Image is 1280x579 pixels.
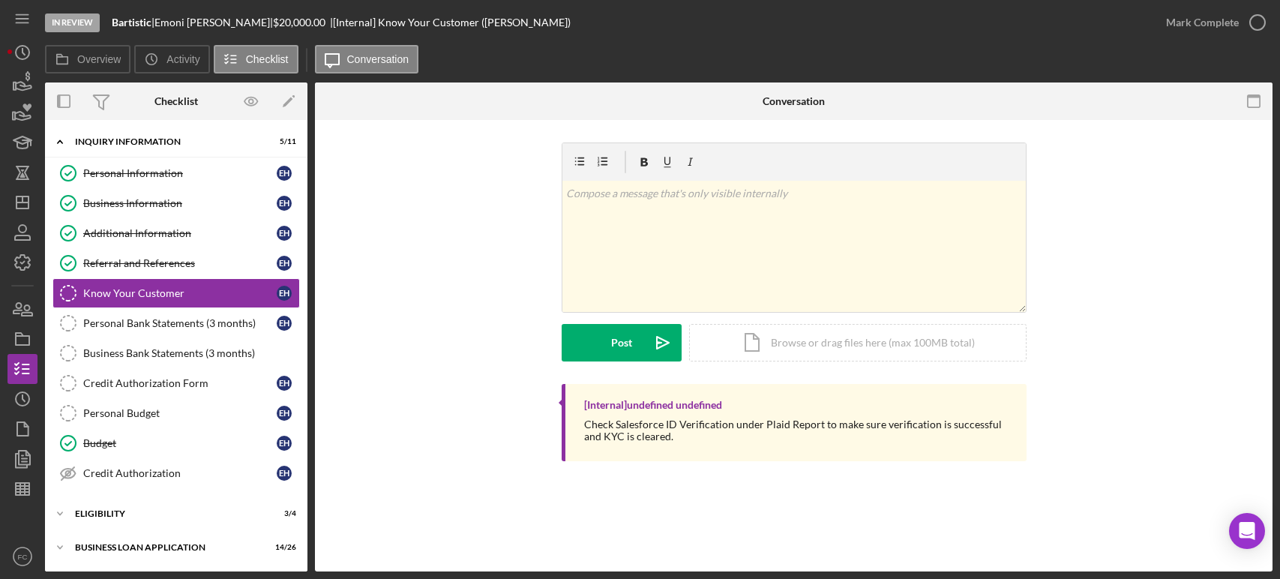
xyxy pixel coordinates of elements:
[52,248,300,278] a: Referral and ReferencesEH
[52,188,300,218] a: Business InformationEH
[166,53,199,65] label: Activity
[277,316,292,331] div: E H
[52,338,300,368] a: Business Bank Statements (3 months)
[83,227,277,239] div: Additional Information
[277,166,292,181] div: E H
[214,45,298,73] button: Checklist
[45,45,130,73] button: Overview
[584,399,722,411] div: [Internal] undefined undefined
[269,509,296,518] div: 3 / 4
[1166,7,1239,37] div: Mark Complete
[112,16,151,28] b: Bartistic
[83,347,299,359] div: Business Bank Statements (3 months)
[269,543,296,552] div: 14 / 26
[315,45,419,73] button: Conversation
[52,218,300,248] a: Additional InformationEH
[83,257,277,269] div: Referral and References
[277,196,292,211] div: E H
[75,509,259,518] div: ELIGIBILITY
[273,16,330,28] div: $20,000.00
[77,53,121,65] label: Overview
[277,256,292,271] div: E H
[277,436,292,451] div: E H
[611,324,632,361] div: Post
[83,467,277,479] div: Credit Authorization
[277,466,292,481] div: E H
[763,95,825,107] div: Conversation
[83,287,277,299] div: Know Your Customer
[584,418,1012,442] div: Check Salesforce ID Verification under Plaid Report to make sure verification is successful and K...
[134,45,209,73] button: Activity
[330,16,571,28] div: | [Internal] Know Your Customer ([PERSON_NAME])
[52,428,300,458] a: BudgetEH
[83,167,277,179] div: Personal Information
[83,437,277,449] div: Budget
[154,16,273,28] div: Emoni [PERSON_NAME] |
[52,278,300,308] a: Know Your CustomerEH
[112,16,154,28] div: |
[277,226,292,241] div: E H
[52,398,300,428] a: Personal BudgetEH
[277,286,292,301] div: E H
[277,406,292,421] div: E H
[277,376,292,391] div: E H
[52,158,300,188] a: Personal InformationEH
[154,95,198,107] div: Checklist
[83,377,277,389] div: Credit Authorization Form
[269,137,296,146] div: 5 / 11
[75,137,259,146] div: INQUIRY INFORMATION
[75,543,259,552] div: BUSINESS LOAN APPLICATION
[83,407,277,419] div: Personal Budget
[83,317,277,329] div: Personal Bank Statements (3 months)
[246,53,289,65] label: Checklist
[18,553,28,561] text: FC
[347,53,409,65] label: Conversation
[83,197,277,209] div: Business Information
[52,368,300,398] a: Credit Authorization FormEH
[45,13,100,32] div: In Review
[52,458,300,488] a: Credit AuthorizationEH
[7,541,37,571] button: FC
[52,308,300,338] a: Personal Bank Statements (3 months)EH
[1229,513,1265,549] div: Open Intercom Messenger
[1151,7,1273,37] button: Mark Complete
[562,324,682,361] button: Post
